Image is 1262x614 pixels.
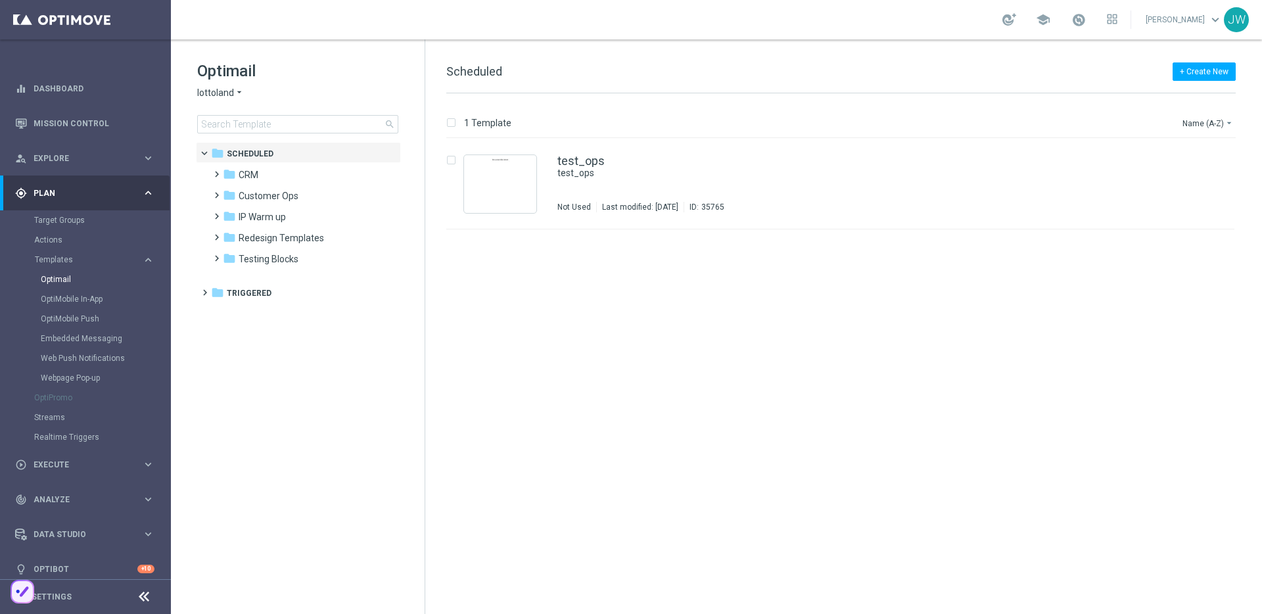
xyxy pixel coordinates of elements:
i: keyboard_arrow_right [142,152,154,164]
span: Customer Ops [239,190,298,202]
div: 35765 [701,202,724,212]
div: Web Push Notifications [41,348,170,368]
button: person_search Explore keyboard_arrow_right [14,153,155,164]
a: Webpage Pop-up [41,373,137,383]
span: IP Warm up [239,211,286,223]
div: Target Groups [34,210,170,230]
i: folder [223,210,236,223]
button: Name (A-Z)arrow_drop_down [1181,115,1236,131]
div: Data Studio [15,529,142,540]
div: Actions [34,230,170,250]
a: OptiMobile In-App [41,294,137,304]
div: Last modified: [DATE] [597,202,684,212]
div: Plan [15,187,142,199]
a: Optimail [41,274,137,285]
div: Templates [35,256,142,264]
div: +10 [137,565,154,573]
i: keyboard_arrow_right [142,458,154,471]
i: folder [223,252,236,265]
button: Data Studio keyboard_arrow_right [14,529,155,540]
span: Analyze [34,496,142,504]
span: Execute [34,461,142,469]
a: Optibot [34,552,137,586]
div: Optimail [41,270,170,289]
i: lightbulb [15,563,27,575]
button: Templates keyboard_arrow_right [34,254,155,265]
i: folder [223,231,236,244]
div: Webpage Pop-up [41,368,170,388]
span: school [1036,12,1050,27]
span: Testing Blocks [239,253,298,265]
a: Web Push Notifications [41,353,137,364]
div: Templates [34,250,170,388]
i: folder [211,147,224,160]
div: Dashboard [15,71,154,106]
a: Realtime Triggers [34,432,137,442]
button: lightbulb Optibot +10 [14,564,155,575]
h1: Optimail [197,60,398,82]
i: arrow_drop_down [1224,118,1234,128]
span: keyboard_arrow_down [1208,12,1223,27]
img: 35765.jpeg [467,158,533,210]
i: keyboard_arrow_right [142,528,154,540]
i: play_circle_outline [15,459,27,471]
div: Streams [34,408,170,427]
a: [PERSON_NAME]keyboard_arrow_down [1144,10,1224,30]
span: Plan [34,189,142,197]
a: Actions [34,235,137,245]
span: lottoland [197,87,234,99]
a: Settings [32,593,72,601]
div: Not Used [557,202,591,212]
span: Redesign Templates [239,232,324,244]
i: gps_fixed [15,187,27,199]
div: Analyze [15,494,142,506]
a: test_ops [557,155,605,167]
div: Press SPACE to select this row. [433,139,1259,229]
div: test_ops [557,167,1179,179]
input: Search Template [197,115,398,133]
div: play_circle_outline Execute keyboard_arrow_right [14,460,155,470]
button: Mission Control [14,118,155,129]
p: 1 Template [464,117,511,129]
div: OptiMobile In-App [41,289,170,309]
button: equalizer Dashboard [14,83,155,94]
span: Explore [34,154,142,162]
i: keyboard_arrow_right [142,187,154,199]
div: Embedded Messaging [41,329,170,348]
a: test_ops [557,167,1149,179]
span: Triggered [227,287,271,299]
button: lottoland arrow_drop_down [197,87,245,99]
span: Scheduled [227,148,273,160]
a: Embedded Messaging [41,333,137,344]
div: OptiMobile Push [41,309,170,329]
i: person_search [15,153,27,164]
a: Target Groups [34,215,137,225]
span: search [385,119,395,130]
i: folder [211,286,224,299]
div: Mission Control [15,106,154,141]
i: folder [223,168,236,181]
span: Templates [35,256,129,264]
button: + Create New [1173,62,1236,81]
div: OptiPromo [34,388,170,408]
div: Execute [15,459,142,471]
i: folder [223,189,236,202]
div: ID: [684,202,724,212]
span: CRM [239,169,258,181]
button: track_changes Analyze keyboard_arrow_right [14,494,155,505]
i: arrow_drop_down [234,87,245,99]
i: equalizer [15,83,27,95]
span: Scheduled [446,64,502,78]
a: Dashboard [34,71,154,106]
button: gps_fixed Plan keyboard_arrow_right [14,188,155,199]
i: track_changes [15,494,27,506]
div: Explore [15,153,142,164]
a: OptiMobile Push [41,314,137,324]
